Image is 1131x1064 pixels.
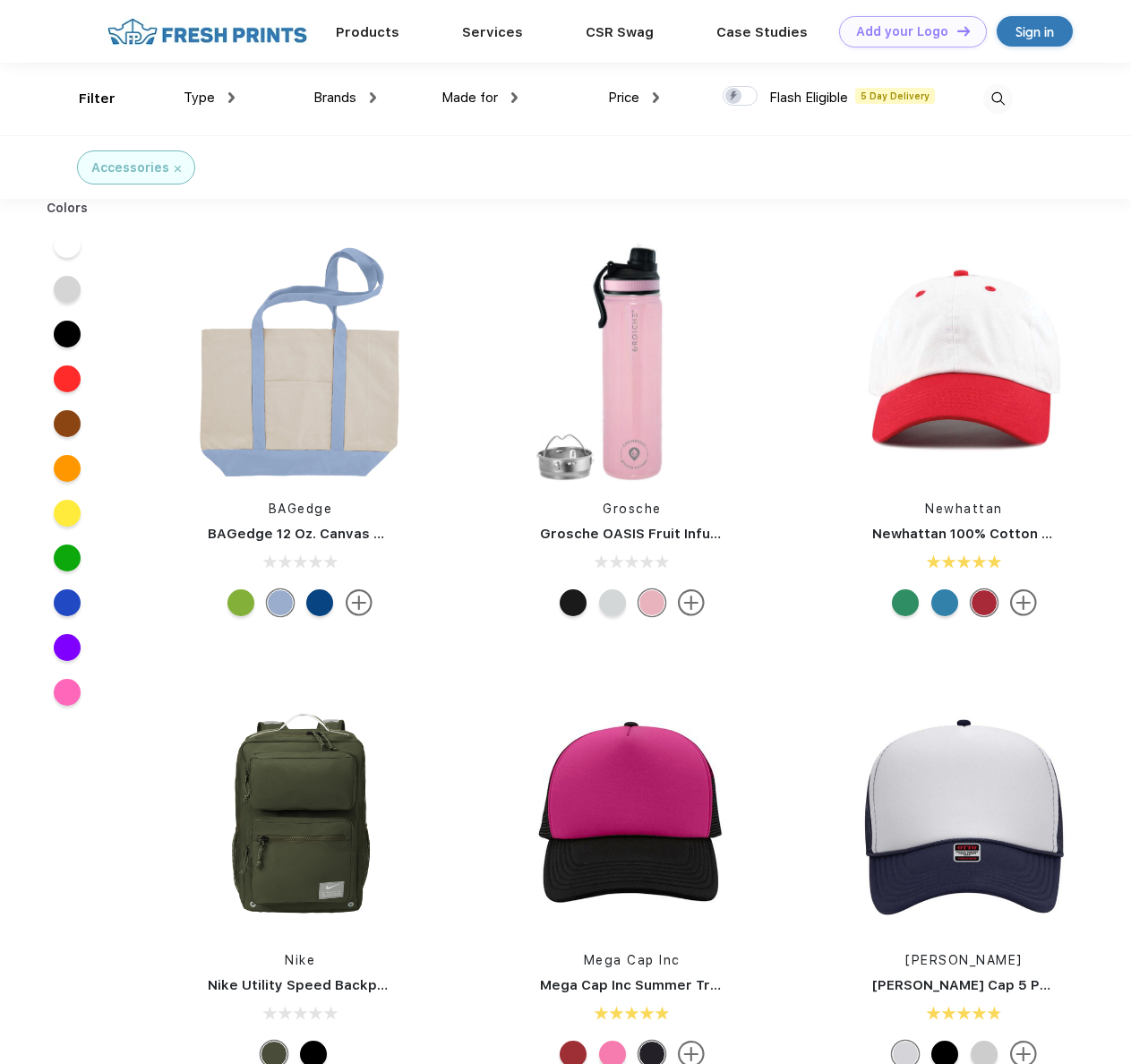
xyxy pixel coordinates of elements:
[925,502,1003,516] a: Newhattan
[608,90,639,106] span: Price
[983,84,1013,114] img: desktop_search.svg
[1015,21,1054,42] div: Sign in
[370,92,376,103] img: dropdown.png
[346,589,373,616] img: more.svg
[79,89,116,109] div: Filter
[957,26,970,36] img: DT
[313,90,356,106] span: Brands
[511,92,518,103] img: dropdown.png
[1010,589,1037,616] img: more.svg
[33,199,102,218] div: Colors
[285,953,315,967] a: Nike
[931,589,958,616] div: White Turquoise
[181,244,419,482] img: func=resize&h=266
[175,166,181,172] img: filter_cancel.svg
[845,244,1084,482] img: func=resize&h=266
[540,526,824,542] a: Grosche OASIS Fruit Infusion Water Flask
[227,589,254,616] div: Natural Lime
[678,589,705,616] img: more.svg
[540,977,780,993] a: Mega Cap Inc Summer Trucker Cap
[91,159,169,177] div: Accessories
[638,589,665,616] div: Rose Quartz
[599,589,626,616] div: Pearl
[997,16,1073,47] a: Sign in
[971,589,998,616] div: White Red
[905,953,1023,967] a: [PERSON_NAME]
[653,92,659,103] img: dropdown.png
[892,589,919,616] div: White Kelly
[228,92,235,103] img: dropdown.png
[102,16,313,47] img: fo%20logo%202.webp
[584,953,681,967] a: Mega Cap Inc
[513,244,751,482] img: func=resize&h=266
[269,502,333,516] a: BAGedge
[560,589,587,616] div: Midnight Black
[856,24,948,39] div: Add your Logo
[306,589,333,616] div: Natural Royal
[855,88,935,104] span: 5 Day Delivery
[769,90,848,106] span: Flash Eligible
[267,589,294,616] div: Natural Light Blue
[181,695,419,933] img: func=resize&h=266
[441,90,498,106] span: Made for
[603,502,662,516] a: Grosche
[513,695,751,933] img: func=resize&h=266
[336,24,399,40] a: Products
[208,977,401,993] a: Nike Utility Speed Backpack
[845,695,1084,933] img: func=resize&h=266
[184,90,215,106] span: Type
[208,526,441,542] a: BAGedge 12 Oz. Canvas Boat Tote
